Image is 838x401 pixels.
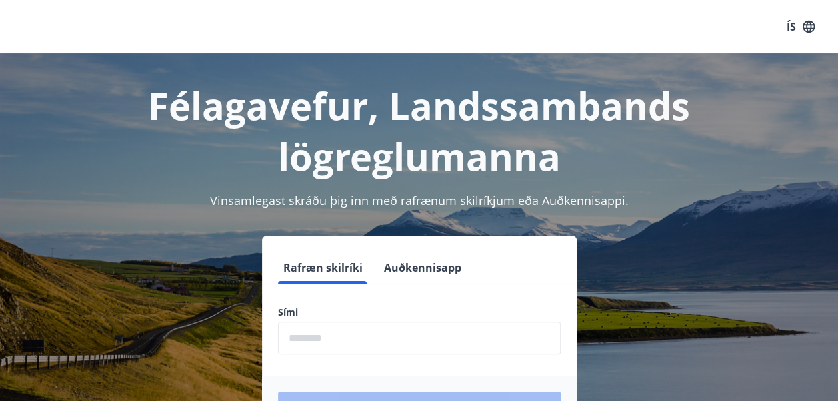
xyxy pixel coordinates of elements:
[779,15,822,39] button: ÍS
[379,252,467,284] button: Auðkennisapp
[278,252,368,284] button: Rafræn skilríki
[278,306,561,319] label: Sími
[16,80,822,181] h1: Félagavefur, Landssambands lögreglumanna
[210,193,629,208] span: Vinsamlegast skráðu þig inn með rafrænum skilríkjum eða Auðkennisappi.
